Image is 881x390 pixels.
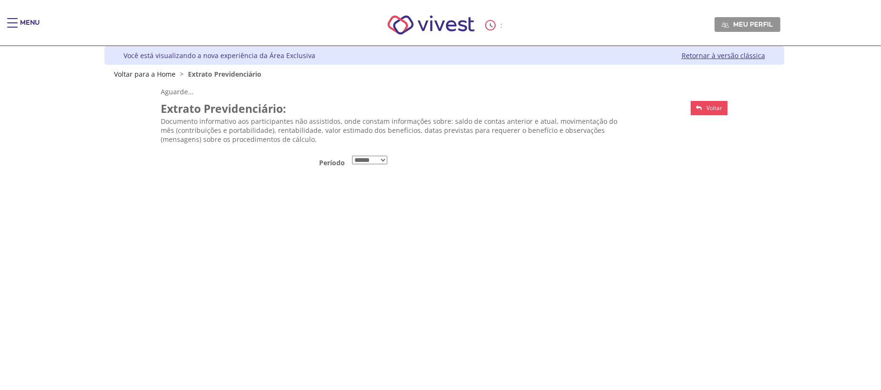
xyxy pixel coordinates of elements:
a: Voltar [691,101,727,115]
img: Vivest [377,5,485,45]
h2: Extrato Previdenciário: [161,101,632,117]
span: > [177,70,186,79]
span: Extrato Previdenciário [188,70,261,79]
div: : [485,20,504,30]
img: Meu perfil [722,21,729,29]
div: Aguarde... [161,87,727,96]
span: Meu perfil [733,20,773,29]
div: Você está visualizando a nova experiência da Área Exclusiva [124,51,315,60]
p: Documento informativo aos participantes não assistidos, onde constam informações sobre: saldo de ... [161,117,632,144]
div: Vivest [97,46,784,390]
span: Voltar [706,104,722,112]
a: Meu perfil [715,17,780,31]
a: Voltar para a Home [114,70,176,79]
label: Período [157,155,349,167]
div: Menu [20,18,40,37]
a: Retornar à versão clássica [682,51,765,60]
